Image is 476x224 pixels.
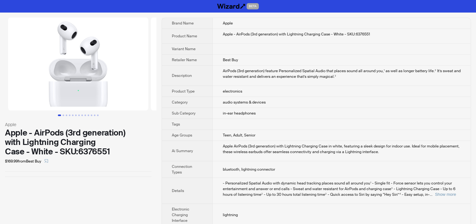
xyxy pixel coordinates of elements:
button: Go to slide 1 [58,115,61,116]
span: Teen, Adult, Senior [223,133,255,138]
span: Electronic Charging Interface [172,207,189,223]
img: Apple - AirPods (3rd generation) with Lightning Charging Case - White - SKU:6376551 image 1 [8,18,148,110]
div: $169.99 from Best Buy [5,156,151,166]
button: Go to slide 5 [72,115,74,116]
span: Retailer Name [172,57,197,62]
span: Product Type [172,89,195,94]
div: Apple AirPods (3rd generation) with Lightning Charging Case in white, featuring a sleek design fo... [223,143,461,155]
button: Go to slide 10 [88,115,89,116]
span: - Personalized Spatial Audio with dynamic head tracking places sound all around you¹ - Single fit... [223,181,455,197]
div: - Personalized Spatial Audio with dynamic head tracking places sound all around you¹ - Single fit... [223,180,461,197]
span: Variant Name [172,46,196,51]
span: audio systems & devices [223,100,266,105]
span: electronics [223,89,242,94]
button: Go to slide 8 [81,115,83,116]
span: Product Name [172,34,197,39]
span: Description [172,73,192,78]
button: Go to slide 7 [78,115,80,116]
span: bluetooth, lightning connector [223,167,275,172]
div: Apple - AirPods (3rd generation) with Lightning Charging Case - White - SKU:6376551 [5,128,151,156]
div: Apple - AirPods (3rd generation) with Lightning Charging Case - White - SKU:6376551 [223,31,461,37]
button: Go to slide 3 [66,115,67,116]
span: lightning [223,212,238,217]
span: Best Buy [223,57,238,62]
button: Go to slide 4 [69,115,70,116]
span: Age Groups [172,133,192,138]
span: Tags [172,122,180,127]
button: Go to slide 13 [97,115,99,116]
button: Go to slide 12 [94,115,95,116]
span: BETA [247,3,259,9]
button: Go to slide 11 [91,115,92,116]
button: Go to slide 6 [75,115,77,116]
div: Apple [5,121,151,128]
span: select [44,159,48,163]
span: Ai Summary [172,148,193,153]
span: Connection Types [172,164,192,175]
button: Expand [435,192,456,197]
span: Category [172,100,188,105]
button: Go to slide 2 [63,115,64,116]
span: Sub Category [172,111,196,116]
span: Brand Name [172,21,194,26]
div: AirPods (3rd generation) feature Personalized Spatial Audio that places sound all around you,¹ as... [223,68,461,79]
button: Go to slide 9 [84,115,86,116]
span: Details [172,188,184,193]
span: Apple [223,21,233,26]
img: Apple - AirPods (3rd generation) with Lightning Charging Case - White - SKU:6376551 image 2 [151,18,291,110]
span: in-ear headphones [223,111,256,116]
span: ... [430,192,432,197]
